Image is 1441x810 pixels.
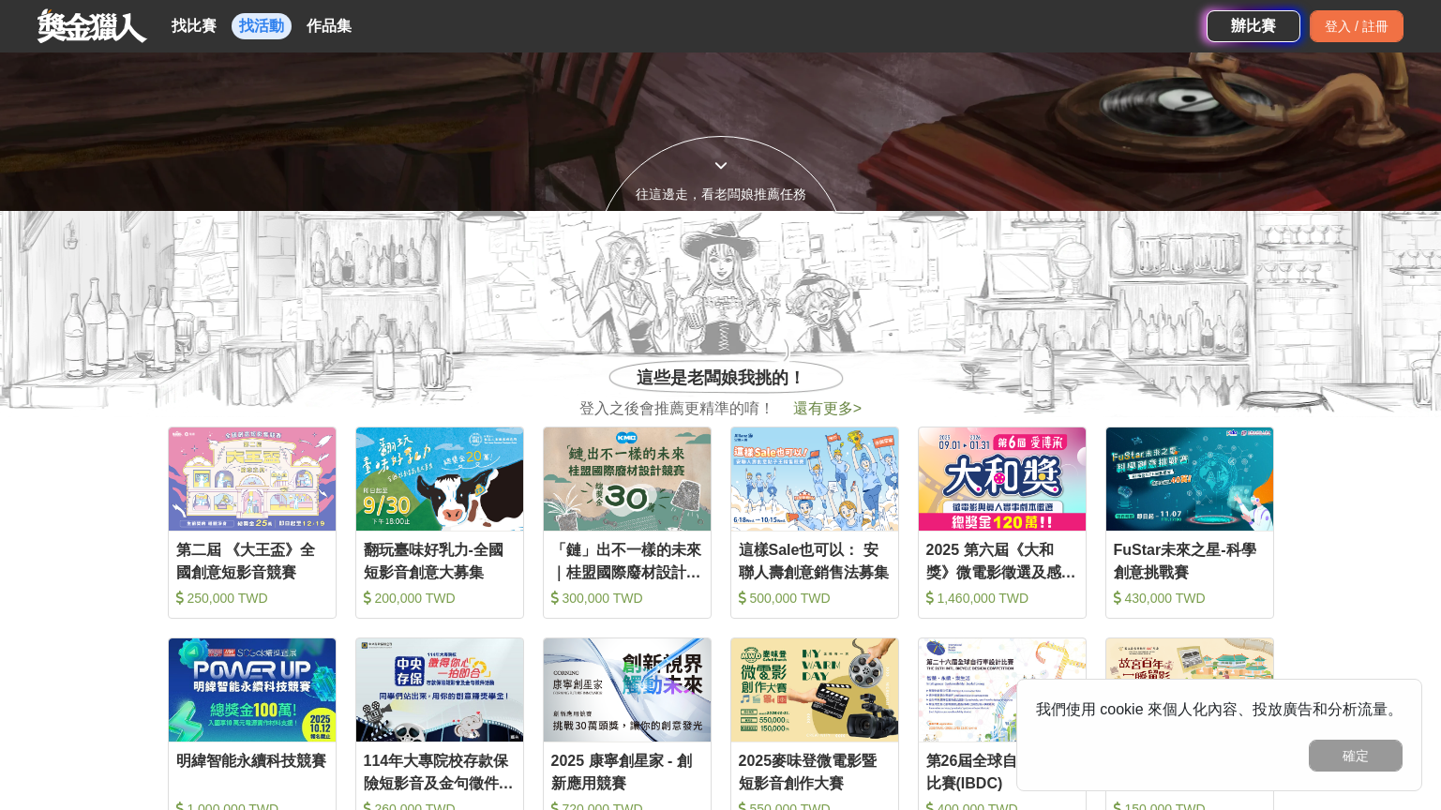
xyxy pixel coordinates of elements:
[1207,10,1300,42] a: 辦比賽
[1114,589,1266,607] div: 430,000 TWD
[731,638,898,742] img: Cover Image
[739,589,891,607] div: 500,000 TWD
[595,185,847,204] div: 往這邊走，看老闆娘推薦任務
[739,750,891,792] div: 2025麥味登微電影暨短影音創作大賽
[637,366,805,391] span: 這些是老闆娘我挑的！
[1309,740,1403,772] button: 確定
[299,13,359,39] a: 作品集
[918,427,1087,619] a: Cover Image2025 第六屆《大和獎》微電影徵選及感人實事分享 1,460,000 TWD
[164,13,224,39] a: 找比賽
[1114,539,1266,581] div: FuStar未來之星-科學創意挑戰賽
[364,750,516,792] div: 114年大專院校存款保險短影音及金句徵件活動
[793,400,862,416] span: 還有更多 >
[176,589,328,607] div: 250,000 TWD
[356,638,523,742] img: Cover Image
[1310,10,1403,42] div: 登入 / 註冊
[926,589,1078,607] div: 1,460,000 TWD
[579,397,774,420] span: 登入之後會推薦更精準的唷！
[168,427,337,619] a: Cover Image第二屆 《大王盃》全國創意短影音競賽 250,000 TWD
[731,427,898,531] img: Cover Image
[544,427,711,531] img: Cover Image
[355,427,524,619] a: Cover Image翻玩臺味好乳力-全國短影音創意大募集 200,000 TWD
[926,539,1078,581] div: 2025 第六屆《大和獎》微電影徵選及感人實事分享
[544,638,711,742] img: Cover Image
[1106,638,1273,742] img: Cover Image
[169,427,336,531] img: Cover Image
[232,13,292,39] a: 找活動
[551,589,703,607] div: 300,000 TWD
[919,427,1086,531] img: Cover Image
[169,638,336,742] img: Cover Image
[176,539,328,581] div: 第二屆 《大王盃》全國創意短影音競賽
[543,427,712,619] a: Cover Image「鏈」出不一樣的未來｜桂盟國際廢材設計競賽 300,000 TWD
[730,427,899,619] a: Cover Image這樣Sale也可以： 安聯人壽創意銷售法募集 500,000 TWD
[1106,427,1273,531] img: Cover Image
[739,539,891,581] div: 這樣Sale也可以： 安聯人壽創意銷售法募集
[356,427,523,531] img: Cover Image
[919,638,1086,742] img: Cover Image
[364,589,516,607] div: 200,000 TWD
[551,750,703,792] div: 2025 康寧創星家 - 創新應用競賽
[926,750,1078,792] div: 第26屆全球自行車設計比賽(IBDC)
[551,539,703,581] div: 「鏈」出不一樣的未來｜桂盟國際廢材設計競賽
[176,750,328,792] div: 明緯智能永續科技競賽
[1036,701,1403,717] span: 我們使用 cookie 來個人化內容、投放廣告和分析流量。
[364,539,516,581] div: 翻玩臺味好乳力-全國短影音創意大募集
[1105,427,1274,619] a: Cover ImageFuStar未來之星-科學創意挑戰賽 430,000 TWD
[793,400,862,416] a: 還有更多>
